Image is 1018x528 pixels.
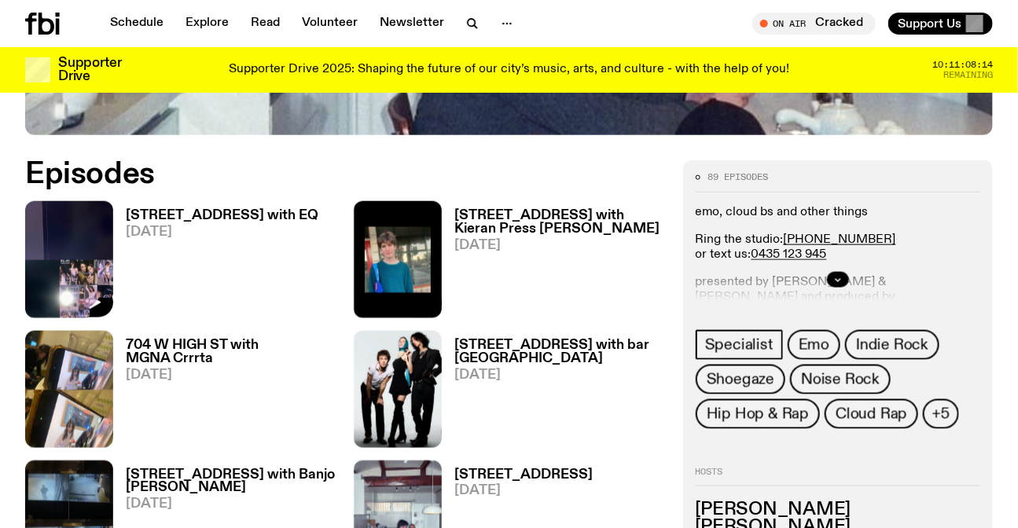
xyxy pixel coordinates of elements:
a: Hip Hop & Rap [696,399,820,429]
h3: [STREET_ADDRESS] [454,468,593,482]
p: Ring the studio: or text us: [696,232,980,262]
span: Indie Rock [856,336,928,354]
a: [STREET_ADDRESS] with bar [GEOGRAPHIC_DATA][DATE] [442,339,663,448]
a: Read [241,13,289,35]
span: +5 [932,405,950,423]
span: [DATE] [454,368,663,382]
img: Artist MGNA Crrrta [25,331,113,448]
span: [DATE] [126,225,318,239]
h3: [STREET_ADDRESS] with EQ [126,209,318,222]
span: Cloud Rap [836,405,907,423]
span: [DATE] [454,239,663,252]
a: Shoegaze [696,365,785,394]
h3: [STREET_ADDRESS] with Banjo [PERSON_NAME] [126,468,335,495]
span: 89 episodes [708,173,769,181]
a: Explore [176,13,238,35]
a: Volunteer [292,13,367,35]
h3: [STREET_ADDRESS] with bar [GEOGRAPHIC_DATA] [454,339,663,365]
h3: [STREET_ADDRESS] with Kieran Press [PERSON_NAME] [454,209,663,236]
a: Specialist [696,330,783,360]
span: Hip Hop & Rap [707,405,809,423]
span: [DATE] [126,498,335,511]
button: +5 [923,399,959,429]
button: Support Us [888,13,993,35]
a: Newsletter [370,13,454,35]
a: Indie Rock [845,330,939,360]
a: [STREET_ADDRESS] with EQ[DATE] [113,209,318,318]
a: Emo [788,330,840,360]
span: 10:11:08:14 [932,60,993,69]
span: [DATE] [126,368,335,382]
span: Shoegaze [707,371,774,388]
span: Support Us [898,16,961,31]
a: Schedule [101,13,173,35]
p: Supporter Drive 2025: Shaping the future of our city’s music, arts, and culture - with the help o... [229,63,789,77]
a: Noise Rock [790,365,891,394]
h3: [PERSON_NAME] [696,501,980,519]
a: [PHONE_NUMBER] [784,233,896,245]
span: Emo [799,336,829,354]
a: [STREET_ADDRESS] with Kieran Press [PERSON_NAME][DATE] [442,209,663,318]
span: Remaining [943,71,993,79]
h3: Supporter Drive [58,57,121,83]
a: Cloud Rap [825,399,918,429]
h2: Hosts [696,467,980,486]
span: [DATE] [454,485,593,498]
button: On AirCracked [752,13,876,35]
span: Noise Rock [801,371,880,388]
span: Specialist [705,336,774,354]
a: 704 W HIGH ST with MGNA Crrrta[DATE] [113,339,335,448]
p: emo, cloud bs and other things [696,204,980,219]
h2: Episodes [25,160,664,189]
a: 0435 123 945 [752,247,827,260]
h3: 704 W HIGH ST with MGNA Crrrta [126,339,335,365]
